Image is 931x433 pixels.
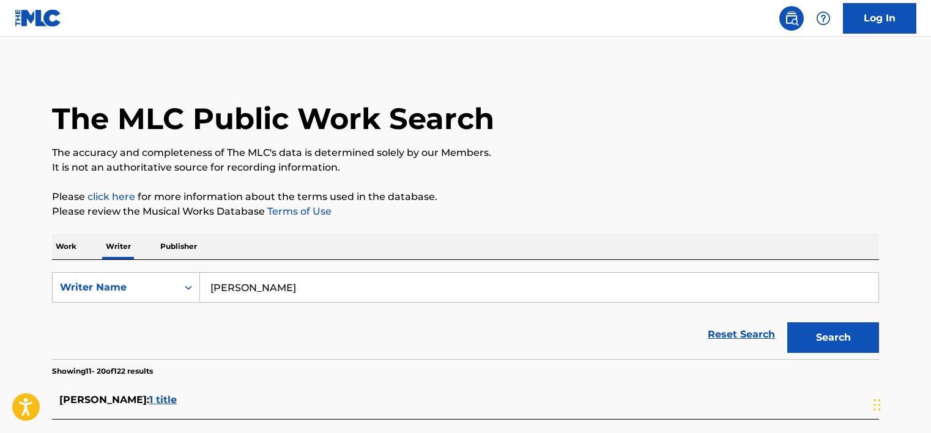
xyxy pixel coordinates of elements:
[870,374,931,433] iframe: Chat Widget
[811,6,836,31] div: Help
[52,100,494,137] h1: The MLC Public Work Search
[265,205,332,217] a: Terms of Use
[870,374,931,433] div: চ্যাট উইজেট
[52,366,153,377] p: Showing 11 - 20 of 122 results
[15,9,62,27] img: MLC Logo
[874,387,881,423] div: টেনে আনুন
[52,190,879,204] p: Please for more information about the terms used in the database.
[60,280,170,295] div: Writer Name
[816,11,831,26] img: help
[157,234,201,259] p: Publisher
[843,3,916,34] a: Log In
[52,160,879,175] p: It is not an authoritative source for recording information.
[779,6,804,31] a: Public Search
[149,394,177,405] span: 1 title
[102,234,135,259] p: Writer
[52,146,879,160] p: The accuracy and completeness of The MLC's data is determined solely by our Members.
[52,272,879,359] form: Search Form
[702,321,781,348] a: Reset Search
[59,394,149,405] span: [PERSON_NAME] :
[87,191,135,202] a: click here
[787,322,879,353] button: Search
[784,11,799,26] img: search
[52,204,879,219] p: Please review the Musical Works Database
[52,234,80,259] p: Work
